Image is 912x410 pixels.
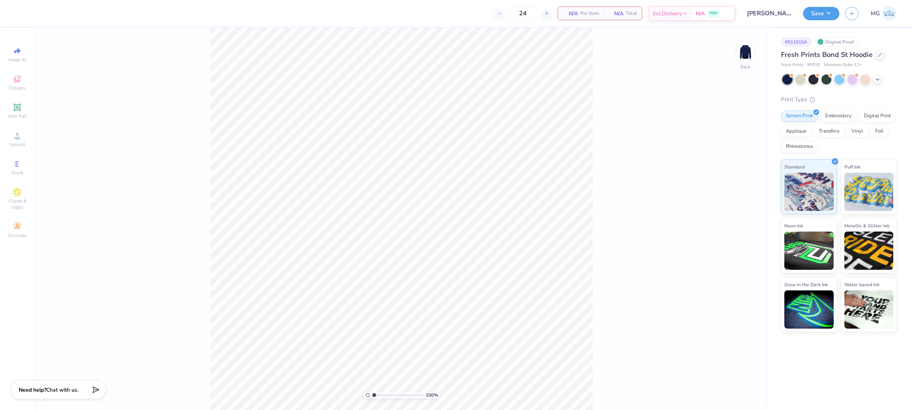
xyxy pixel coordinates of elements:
span: Per Item [580,10,599,18]
div: Vinyl [847,126,868,137]
div: # 511015A [781,37,811,47]
div: Back [740,63,750,70]
div: Embroidery [820,110,857,122]
span: FREE [709,11,717,16]
div: Digital Print [859,110,896,122]
a: MG [871,6,897,21]
span: Total [626,10,637,18]
img: Water based Ink [844,290,894,329]
div: Rhinestones [781,141,818,152]
span: Est. Delivery [653,10,682,18]
img: Mary Grace [882,6,897,21]
span: Designs [9,85,26,91]
div: Applique [781,126,811,137]
img: Glow in the Dark Ink [784,290,834,329]
div: Foil [870,126,888,137]
span: Add Text [8,113,26,119]
span: Image AI [8,57,26,63]
input: Untitled Design [741,6,797,21]
span: Fresh Prints Bond St Hoodie [781,50,873,59]
img: Neon Ink [784,232,834,270]
span: Water based Ink [844,280,880,288]
span: Minimum Order: 12 + [824,62,862,68]
span: N/A [696,10,705,18]
span: MG [871,9,880,18]
span: Neon Ink [784,222,803,230]
img: Puff Ink [844,173,894,211]
span: Fresh Prints [781,62,803,68]
span: # FP20 [807,62,820,68]
div: Transfers [814,126,844,137]
img: Back [738,44,753,60]
img: Metallic & Glitter Ink [844,232,894,270]
button: Save [803,7,839,20]
div: Print Type [781,95,897,104]
span: Standard [784,163,805,171]
img: Standard [784,173,834,211]
span: N/A [563,10,578,18]
input: – – [508,6,538,20]
span: Upload [10,141,25,147]
span: Clipart & logos [4,198,31,210]
span: Glow in the Dark Ink [784,280,828,288]
div: Screen Print [781,110,818,122]
div: Original Proof [815,37,858,47]
span: Metallic & Glitter Ink [844,222,889,230]
span: N/A [608,10,623,18]
span: Greek [11,170,23,176]
span: Puff Ink [844,163,860,171]
span: 100 % [426,392,438,399]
